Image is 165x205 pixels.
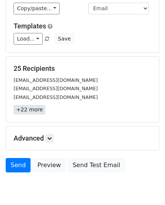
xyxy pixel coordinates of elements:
h5: 25 Recipients [14,64,151,73]
a: +22 more [14,105,45,114]
small: [EMAIL_ADDRESS][DOMAIN_NAME] [14,94,98,100]
iframe: Chat Widget [127,169,165,205]
a: Preview [32,158,66,172]
h5: Advanced [14,134,151,142]
a: Templates [14,22,46,30]
a: Send [6,158,31,172]
div: 聊天小组件 [127,169,165,205]
small: [EMAIL_ADDRESS][DOMAIN_NAME] [14,77,98,83]
small: [EMAIL_ADDRESS][DOMAIN_NAME] [14,86,98,91]
a: Send Test Email [68,158,125,172]
a: Copy/paste... [14,3,60,14]
a: Load... [14,33,43,45]
button: Save [54,33,74,45]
